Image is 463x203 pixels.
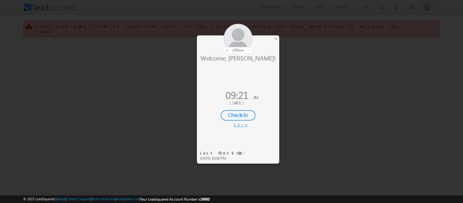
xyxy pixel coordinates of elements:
div: [DATE] [201,100,275,106]
a: Terms of Service [91,197,115,201]
span: © 2025 LeadSquared | | | | | [23,196,210,202]
span: 39660 [201,197,210,201]
a: About [56,197,65,201]
div: Last Check-Out: [200,150,248,156]
a: Contact Support [66,197,90,201]
span: offline [233,48,244,53]
div: Welcome, [PERSON_NAME]! [197,54,279,62]
a: Acceptable Use [116,197,139,201]
span: Your Leadsquared Account Number is [140,197,210,201]
div: Check-In [221,110,255,121]
div: Skip [233,122,243,128]
span: AM [253,95,258,100]
span: 09:21 [226,88,248,102]
div: × [273,35,279,42]
div: [DATE] 10:00 PM [200,156,248,161]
